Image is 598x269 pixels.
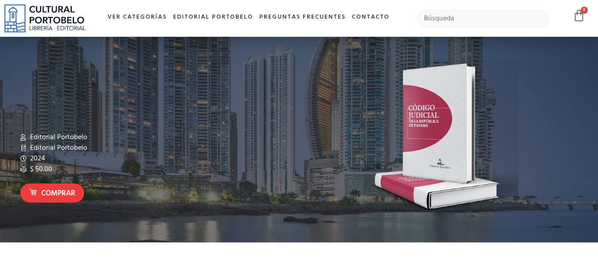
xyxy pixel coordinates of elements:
[581,7,588,14] span: 0
[104,8,170,27] a: Ver Categorías
[417,9,550,28] input: Búsqueda
[573,9,585,22] a: 0
[20,183,84,203] a: Comprar
[349,8,393,27] a: Contacto
[256,8,349,27] a: Preguntas frecuentes
[28,164,52,175] span: $ 50.00
[170,8,256,27] a: Editorial Portobelo
[28,132,87,143] span: Editorial Portobelo
[41,188,75,199] span: Comprar
[28,153,45,164] span: 2024
[28,143,87,153] span: Editorial Portobelo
